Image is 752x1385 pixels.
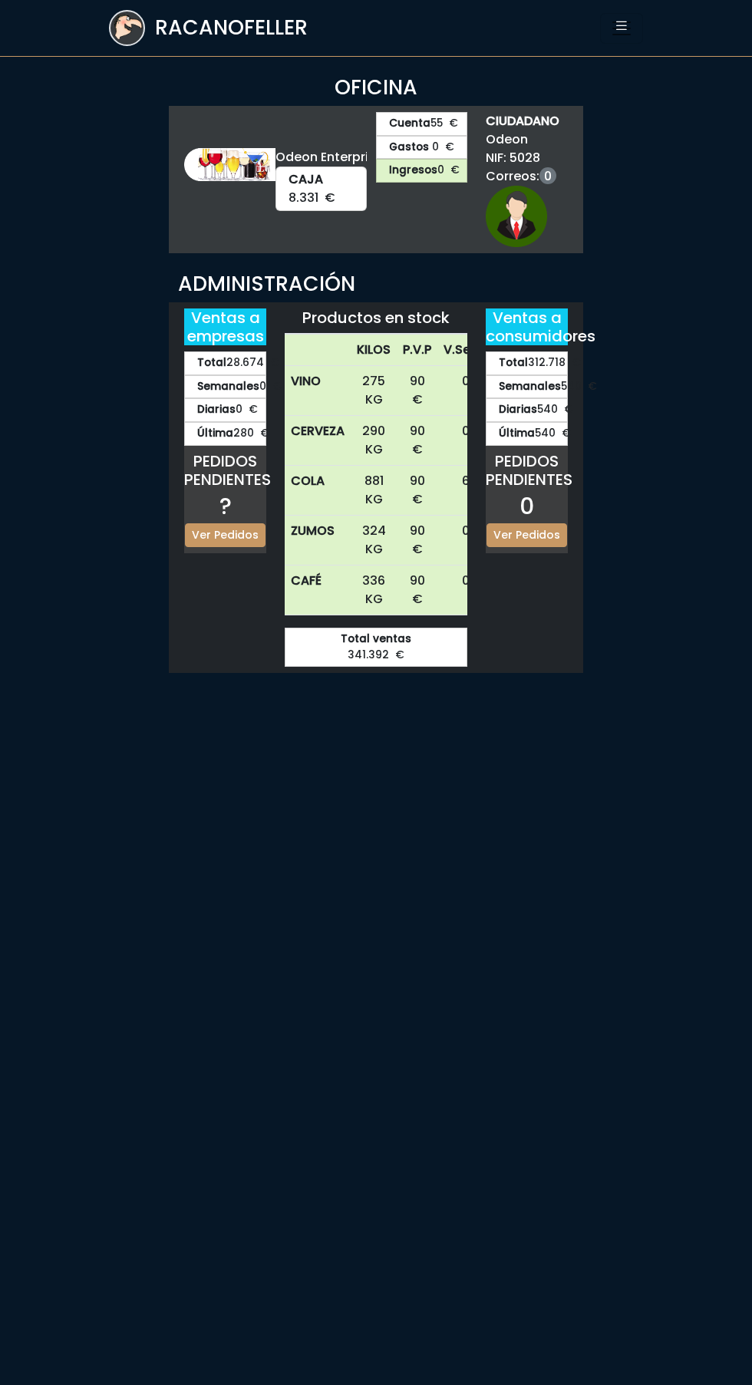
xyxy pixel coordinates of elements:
[376,159,467,183] a: Ingresos0 €
[184,308,266,345] h5: Ventas a empresas
[397,416,437,466] td: 90 €
[184,452,266,489] h5: PEDIDOS PENDIENTES
[285,466,351,516] th: COLA
[486,130,559,149] span: Odeon
[351,335,397,366] th: KILOS
[285,516,351,566] th: ZUMOS
[389,116,430,132] strong: Cuenta
[285,416,351,466] th: CERVEZA
[376,112,467,136] a: Cuenta55 €
[397,566,437,615] td: 90 €
[178,272,574,296] h3: ADMINISTRACIÓN
[486,351,568,375] div: 312.718 €
[600,13,643,44] button: Toggle navigation
[376,136,467,160] a: Gastos0 €
[197,379,259,395] strong: Semanales
[184,351,266,375] div: 28.674 €
[289,170,354,189] strong: CAJA
[275,167,367,211] div: 8.331 €
[486,422,568,446] div: 540 €
[486,523,567,547] a: Ver Pedidos
[486,452,568,489] h5: PEDIDOS PENDIENTES
[184,148,275,181] img: bodega.png
[397,335,437,366] th: P.V.P
[110,12,143,41] img: logoracarojo.png
[437,366,513,416] td: 0 Kg
[486,398,568,422] div: 540 €
[351,366,397,416] td: 275 KG
[389,163,437,179] strong: Ingresos
[437,416,513,466] td: 0 Kg
[285,308,467,327] h5: Productos en stock
[486,149,559,167] span: NIF: 5028
[519,490,534,523] span: 0
[397,516,437,566] td: 90 €
[184,375,266,399] div: 0 €
[437,516,513,566] td: 0 Kg
[285,628,467,667] div: 341.392 €
[184,422,266,446] div: 280 €
[197,426,233,442] strong: Última
[285,366,351,416] th: VINO
[109,75,643,100] h3: OFICINA
[197,402,236,418] strong: Diarias
[499,402,537,418] strong: Diarias
[298,631,454,648] strong: Total ventas
[397,366,437,416] td: 90 €
[486,112,559,130] strong: CIUDADANO
[351,416,397,466] td: 290 KG
[275,148,367,167] div: Odeon Enterprise
[351,566,397,615] td: 336 KG
[185,523,266,547] a: Ver Pedidos
[486,186,547,247] img: ciudadano1.png
[285,566,351,615] th: CAFÉ
[437,466,513,516] td: 6 Kg
[389,140,429,156] strong: Gastos
[109,6,308,50] a: RACANOFELLER
[184,398,266,422] div: 0 €
[486,308,568,345] h5: Ventas a consumidores
[155,15,308,40] h3: RACANOFELLER
[486,167,559,186] span: Correos:
[499,379,561,395] strong: Semanales
[486,375,568,399] div: 540 €
[351,516,397,566] td: 324 KG
[397,466,437,516] td: 90 €
[219,490,232,523] span: ?
[499,355,528,371] strong: Total
[437,566,513,615] td: 0 Kg
[351,466,397,516] td: 881 KG
[197,355,226,371] strong: Total
[539,167,556,184] a: 0
[437,335,513,366] th: V.Semana
[499,426,535,442] strong: Última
